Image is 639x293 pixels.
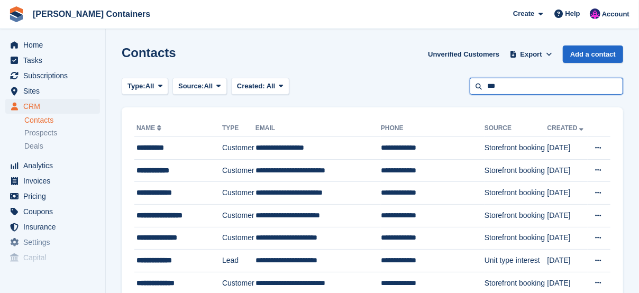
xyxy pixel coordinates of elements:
[485,227,547,250] td: Storefront booking
[145,81,154,91] span: All
[5,68,100,83] a: menu
[136,124,163,132] a: Name
[24,127,100,139] a: Prospects
[23,158,87,173] span: Analytics
[424,45,504,63] a: Unverified Customers
[23,189,87,204] span: Pricing
[8,6,24,22] img: stora-icon-8386f47178a22dfd0bd8f6a31ec36ba5ce8667c1dd55bd0f319d3a0aa187defe.svg
[222,204,255,227] td: Customer
[23,250,87,265] span: Capital
[24,141,43,151] span: Deals
[237,82,265,90] span: Created:
[23,38,87,52] span: Home
[23,53,87,68] span: Tasks
[547,124,586,132] a: Created
[222,182,255,205] td: Customer
[485,137,547,160] td: Storefront booking
[222,250,255,272] td: Lead
[222,227,255,250] td: Customer
[602,9,629,20] span: Account
[485,120,547,137] th: Source
[23,68,87,83] span: Subscriptions
[23,99,87,114] span: CRM
[590,8,600,19] img: Claire Wilson
[172,78,227,95] button: Source: All
[485,159,547,182] td: Storefront booking
[29,5,154,23] a: [PERSON_NAME] Containers
[5,219,100,234] a: menu
[5,173,100,188] a: menu
[521,49,542,60] span: Export
[485,182,547,205] td: Storefront booking
[127,81,145,91] span: Type:
[5,99,100,114] a: menu
[5,84,100,98] a: menu
[5,158,100,173] a: menu
[23,219,87,234] span: Insurance
[547,227,588,250] td: [DATE]
[267,82,276,90] span: All
[24,128,57,138] span: Prospects
[381,120,485,137] th: Phone
[5,250,100,265] a: menu
[563,45,623,63] a: Add a contact
[204,81,213,91] span: All
[24,115,100,125] a: Contacts
[23,235,87,250] span: Settings
[547,204,588,227] td: [DATE]
[5,235,100,250] a: menu
[5,53,100,68] a: menu
[255,120,381,137] th: Email
[23,84,87,98] span: Sites
[485,204,547,227] td: Storefront booking
[5,189,100,204] a: menu
[547,182,588,205] td: [DATE]
[122,78,168,95] button: Type: All
[513,8,534,19] span: Create
[547,250,588,272] td: [DATE]
[547,159,588,182] td: [DATE]
[122,45,176,60] h1: Contacts
[5,38,100,52] a: menu
[508,45,554,63] button: Export
[565,8,580,19] span: Help
[231,78,289,95] button: Created: All
[222,120,255,137] th: Type
[5,204,100,219] a: menu
[178,81,204,91] span: Source:
[23,173,87,188] span: Invoices
[222,159,255,182] td: Customer
[24,141,100,152] a: Deals
[485,250,547,272] td: Unit type interest
[547,137,588,160] td: [DATE]
[23,204,87,219] span: Coupons
[222,137,255,160] td: Customer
